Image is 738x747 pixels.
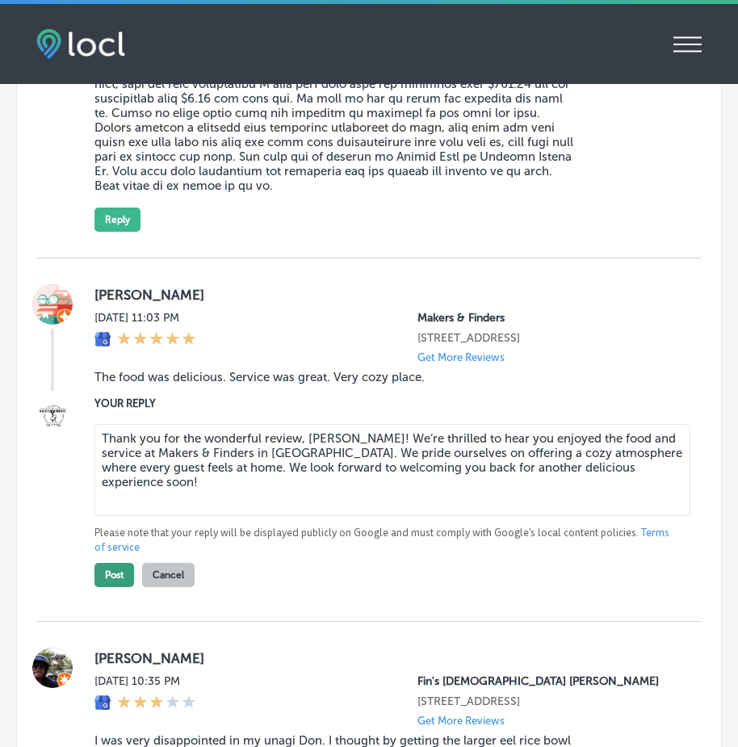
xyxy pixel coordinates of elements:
[94,424,690,516] textarea: Thank you for the wonderful review, [PERSON_NAME]! We’re thrilled to hear you enjoyed the food an...
[417,311,676,325] p: Makers & Finders
[94,370,574,384] blockquote: The food was delicious. Service was great. Very cozy place.
[94,287,676,303] label: [PERSON_NAME]
[94,526,676,555] p: Please note that your reply will be displayed publicly on Google and must comply with Google's lo...
[417,715,505,727] p: Get More Reviews
[94,397,676,409] label: YOUR REPLY
[94,208,140,232] button: Reply
[417,695,676,708] p: 732 West 23rd Street
[417,351,505,363] p: Get More Reviews
[142,563,195,587] button: Cancel
[417,331,676,345] p: 1120 S Main St. Suite 110
[94,563,134,587] button: Post
[117,695,196,712] div: 3 Stars
[32,395,73,435] img: Image
[94,311,196,325] label: [DATE] 11:03 PM
[417,674,676,688] p: Fin's Japanese Sushi Grill
[94,526,669,555] a: Terms of service
[94,674,196,688] label: [DATE] 10:35 PM
[117,331,196,349] div: 5 Stars
[94,650,676,666] label: [PERSON_NAME]
[36,29,125,59] img: fda3e92497d09a02dc62c9cd864e3231.png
